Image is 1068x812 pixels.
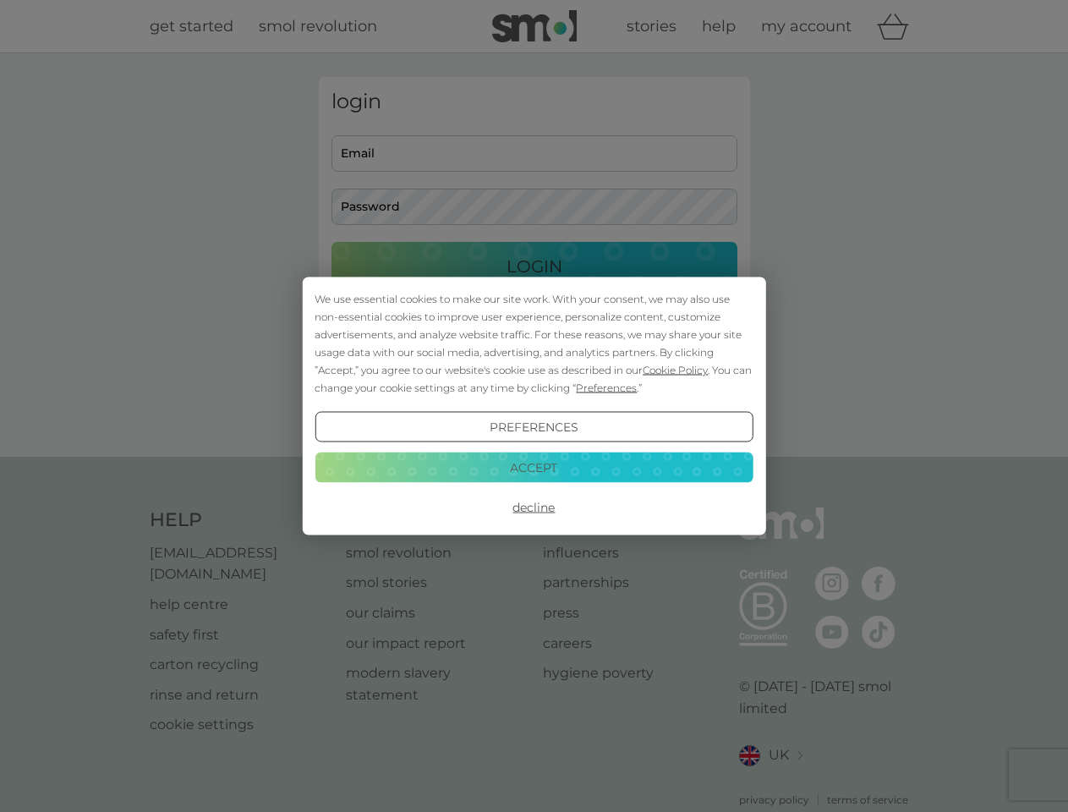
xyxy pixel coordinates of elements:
[315,290,753,397] div: We use essential cookies to make our site work. With your consent, we may also use non-essential ...
[643,364,708,376] span: Cookie Policy
[315,412,753,442] button: Preferences
[315,452,753,482] button: Accept
[302,277,765,535] div: Cookie Consent Prompt
[315,492,753,523] button: Decline
[576,381,637,394] span: Preferences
